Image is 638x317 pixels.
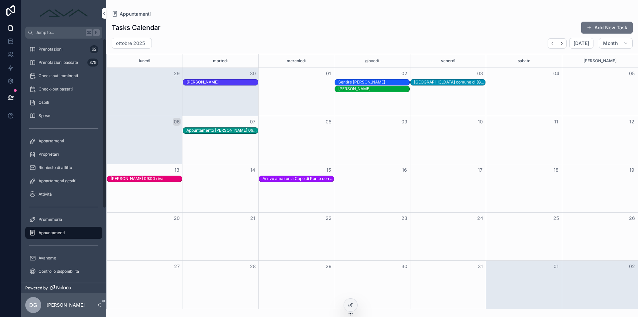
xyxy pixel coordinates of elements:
a: Powered by [21,283,106,293]
a: Prenotazioni passate379 [25,57,102,69]
button: 07 [249,118,257,126]
div: Appuntamento Giancarla Cortinovis 09/09.20 [186,127,258,133]
a: Appuntamenti [25,227,102,239]
span: Richieste di affitto [39,165,72,170]
button: 31 [476,262,484,270]
span: Appuntamenti [39,230,65,236]
span: [DATE] [574,40,589,46]
div: Fabio sangalli 09:00 riva [111,176,163,182]
button: 10 [476,118,484,126]
button: 09 [400,118,408,126]
button: 28 [249,262,257,270]
p: [PERSON_NAME] [47,302,85,308]
button: 04 [552,70,560,78]
a: Appartamenti [25,135,102,147]
a: Proprietari [25,148,102,160]
span: Attività [39,192,52,197]
button: 06 [173,118,181,126]
h2: ottobre 2025 [116,40,145,47]
button: 27 [173,262,181,270]
button: 23 [400,214,408,222]
div: Month View [106,54,638,309]
span: Appuntamenti [120,11,151,17]
button: Back [548,38,557,49]
a: Prenotazioni62 [25,43,102,55]
div: mercoledì [260,54,333,68]
div: [PERSON_NAME] [338,86,371,91]
div: Mr keting [338,86,371,92]
button: 22 [325,214,333,222]
span: Prenotazioni [39,47,62,52]
span: DG [29,301,37,309]
button: 16 [400,166,408,174]
button: Next [557,38,567,49]
div: Arrivo amazon a Capo di Ponte con Lavatrice [263,176,334,182]
span: K [94,30,99,35]
span: Powered by [25,285,48,291]
button: 25 [552,214,560,222]
span: Promemoria [39,217,62,222]
a: Promemoria [25,214,102,226]
button: 20 [173,214,181,222]
span: Avahome [39,255,56,261]
h1: Tasks Calendar [112,23,160,32]
button: 29 [173,70,181,78]
span: Proprietari [39,152,59,157]
span: Jump to... [36,30,83,35]
div: Chiamare comune di capo di Ponte e di Lovere [414,79,485,85]
button: 12 [628,118,636,126]
div: [GEOGRAPHIC_DATA] comune di [GEOGRAPHIC_DATA] e di [GEOGRAPHIC_DATA] [414,79,485,85]
span: Check-out imminenti [39,73,78,79]
span: Month [603,40,618,46]
div: scrollable content [21,39,106,283]
div: [PERSON_NAME] 09:00 riva [111,176,163,181]
button: 01 [325,70,333,78]
button: 02 [400,70,408,78]
a: Ospiti [25,96,102,108]
a: Check-out passati [25,83,102,95]
button: Add New Task [581,22,633,34]
div: lunedì [108,54,181,68]
div: 379 [87,59,98,67]
a: Appartamenti gestiti [25,175,102,187]
button: 08 [325,118,333,126]
button: 26 [628,214,636,222]
button: Month [599,38,633,49]
button: 19 [628,166,636,174]
div: Sentire Pietro Ghiroldi [338,79,385,85]
div: venerdì [411,54,485,68]
div: giovedì [335,54,409,68]
span: Controllo disponibilità [39,269,79,274]
img: App logo [37,8,90,19]
button: 03 [476,70,484,78]
div: Arrivo amazon a Capo di Ponte con Lavatrice [263,176,334,181]
div: [PERSON_NAME] [563,54,637,68]
span: Ospiti [39,100,49,105]
span: Spese [39,113,50,118]
span: Appartamenti [39,138,64,144]
a: Appuntamenti [112,11,151,17]
div: martedì [183,54,257,68]
a: Controllo disponibilità [25,265,102,277]
div: 62 [90,45,98,53]
div: Luca Pegurri Mattina [186,79,219,85]
button: 11 [552,118,560,126]
button: 15 [325,166,333,174]
a: Richieste di affitto [25,162,102,174]
button: 14 [249,166,257,174]
div: Sentire [PERSON_NAME] [338,79,385,85]
button: 17 [476,166,484,174]
span: Prenotazioni passate [39,60,78,65]
button: 30 [400,262,408,270]
button: 29 [325,262,333,270]
button: 30 [249,70,257,78]
button: 21 [249,214,257,222]
button: 18 [552,166,560,174]
a: Spese [25,110,102,122]
button: 05 [628,70,636,78]
a: Avahome [25,252,102,264]
span: Check-out passati [39,86,73,92]
div: sabato [487,54,561,68]
button: Jump to...K [25,27,102,39]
